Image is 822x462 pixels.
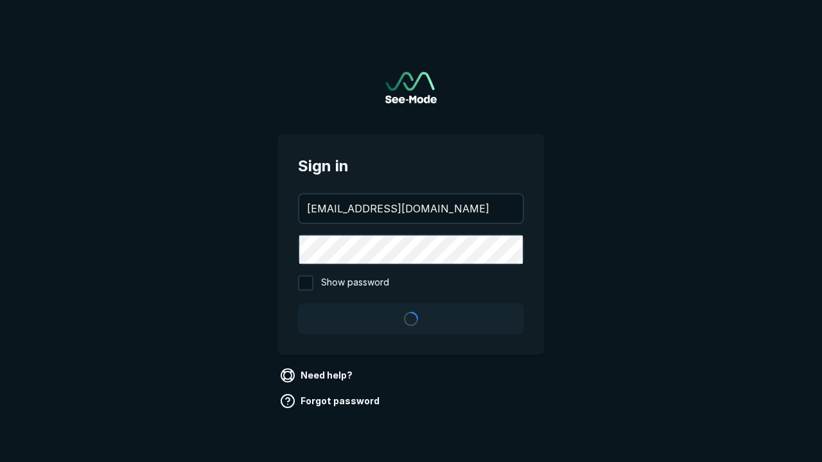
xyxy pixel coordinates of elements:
span: Show password [321,275,389,291]
a: Go to sign in [385,72,437,103]
input: your@email.com [299,194,523,223]
a: Need help? [277,365,358,386]
a: Forgot password [277,391,385,411]
span: Sign in [298,155,524,178]
img: See-Mode Logo [385,72,437,103]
